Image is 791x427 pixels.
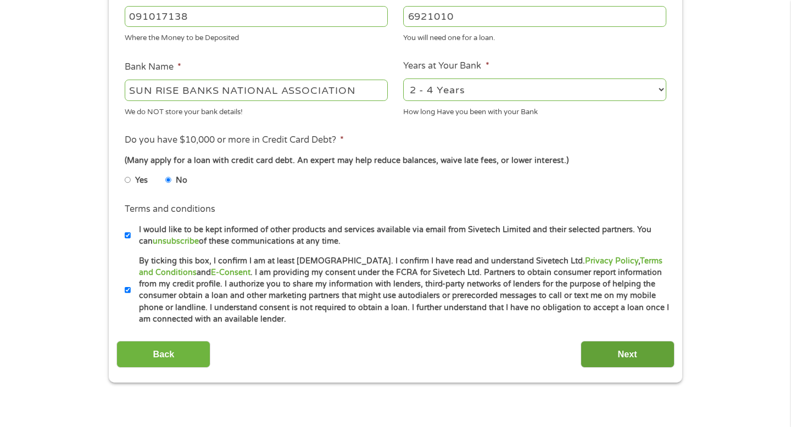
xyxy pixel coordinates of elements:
[125,204,215,215] label: Terms and conditions
[116,341,210,368] input: Back
[139,256,662,277] a: Terms and Conditions
[125,61,181,73] label: Bank Name
[125,6,388,27] input: 263177916
[131,255,670,325] label: By ticking this box, I confirm I am at least [DEMOGRAPHIC_DATA]. I confirm I have read and unders...
[211,268,250,277] a: E-Consent
[125,134,344,146] label: Do you have $10,000 or more in Credit Card Debt?
[125,155,666,167] div: (Many apply for a loan with credit card debt. An expert may help reduce balances, waive late fees...
[581,341,675,368] input: Next
[403,103,666,117] div: How long Have you been with your Bank
[125,103,388,117] div: We do NOT store your bank details!
[153,237,199,246] a: unsubscribe
[125,29,388,44] div: Where the Money to be Deposited
[135,175,148,187] label: Yes
[131,224,670,248] label: I would like to be kept informed of other products and services available via email from Sivetech...
[403,60,489,72] label: Years at Your Bank
[403,29,666,44] div: You will need one for a loan.
[176,175,187,187] label: No
[585,256,638,266] a: Privacy Policy
[403,6,666,27] input: 345634636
